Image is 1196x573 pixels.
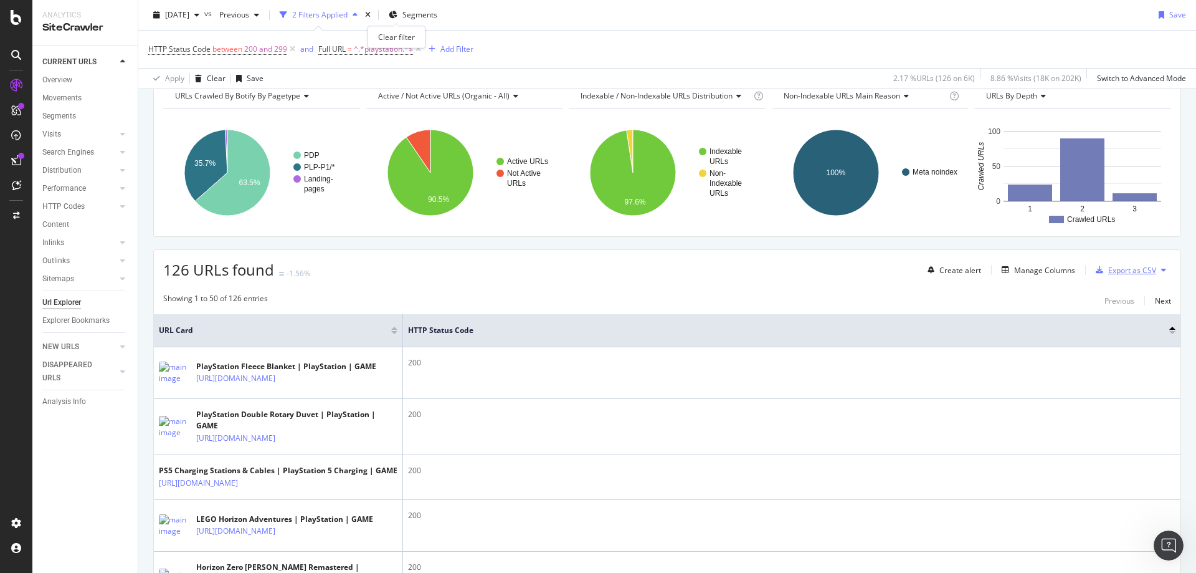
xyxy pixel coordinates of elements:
img: main image [159,514,190,537]
div: 200 [408,562,1175,573]
text: 0 [997,197,1001,206]
div: Clear [207,73,225,84]
div: Analytics [42,10,128,21]
div: 2 Filters Applied [292,9,348,20]
div: HTTP Codes [42,200,85,213]
img: Equal [279,272,284,276]
span: between [212,44,242,54]
div: NEW URLS [42,340,79,354]
div: DISAPPEARED URLS [42,359,105,385]
button: Previous [214,5,264,25]
div: Export as CSV [1108,265,1156,276]
a: Analysis Info [42,395,129,408]
div: Manage Columns [1014,265,1075,276]
text: 35.7% [194,159,216,168]
button: Clear [190,69,225,89]
span: = [348,44,352,54]
span: 2025 Sep. 22nd [165,9,189,20]
text: Landing- [304,175,333,183]
a: Movements [42,92,129,105]
div: Showing 1 to 50 of 126 entries [163,293,268,308]
a: Inlinks [42,236,116,249]
a: NEW URLS [42,340,116,354]
div: Overview [42,74,72,87]
text: 2 [1081,205,1085,213]
svg: A chart. [569,118,764,227]
text: Meta noindex [913,168,957,176]
button: Switch to Advanced Mode [1092,69,1186,89]
div: Create alert [939,265,981,276]
div: 8.86 % Visits ( 18K on 202K ) [990,73,1081,84]
a: Content [42,218,129,231]
span: HTTP Status Code [408,325,1151,336]
h4: URLs Crawled By Botify By pagetype [173,86,349,106]
button: Next [1155,293,1171,308]
text: Active URLs [507,157,548,166]
div: Clear filter [368,26,425,48]
a: Explorer Bookmarks [42,314,129,327]
div: Url Explorer [42,296,81,309]
text: 100% [826,168,845,177]
div: Inlinks [42,236,64,249]
text: 63.5% [239,178,260,187]
button: Save [231,69,263,89]
text: 1 [1028,205,1033,213]
div: Content [42,218,69,231]
a: Segments [42,110,129,123]
button: Previous [1104,293,1134,308]
span: Segments [402,9,437,20]
div: Distribution [42,164,82,177]
div: PlayStation Double Rotary Duvet | PlayStation | GAME [196,409,397,431]
div: 200 [408,465,1175,476]
a: [URL][DOMAIN_NAME] [159,477,238,489]
a: Distribution [42,164,116,177]
text: 100 [988,127,1000,136]
a: [URL][DOMAIN_NAME] [196,525,275,537]
div: -1.56% [287,268,310,279]
button: Apply [148,69,184,89]
span: 200 and 299 [244,41,287,58]
text: pages [304,185,325,193]
span: Non-Indexable URLs Main Reason [784,90,900,101]
button: Export as CSV [1091,260,1156,280]
div: Switch to Advanced Mode [1097,73,1186,84]
button: [DATE] [148,5,204,25]
text: Non- [710,169,726,178]
a: [URL][DOMAIN_NAME] [196,432,275,445]
img: main image [159,362,190,384]
h4: Non-Indexable URLs Main Reason [781,86,947,106]
div: Visits [42,128,61,141]
text: Not Active [507,169,541,178]
span: HTTP Status Code [148,44,211,54]
button: 2 Filters Applied [275,5,363,25]
div: 2.17 % URLs ( 126 on 6K ) [893,73,975,84]
div: Analysis Info [42,395,86,408]
button: Segments [384,5,442,25]
span: 126 URLs found [163,259,274,280]
button: Manage Columns [997,262,1075,277]
span: ^.*playstation.*$ [354,41,413,58]
div: 200 [408,510,1175,521]
div: Next [1155,296,1171,306]
a: Overview [42,74,129,87]
svg: A chart. [974,118,1171,227]
div: Segments [42,110,76,123]
div: CURRENT URLS [42,55,97,69]
span: URLs Crawled By Botify By pagetype [175,90,300,101]
a: Performance [42,182,116,195]
text: URLs [710,157,728,166]
div: Apply [165,73,184,84]
div: Outlinks [42,254,70,267]
button: and [300,43,313,55]
span: Previous [214,9,249,20]
span: Indexable / Non-Indexable URLs distribution [581,90,733,101]
a: Url Explorer [42,296,129,309]
div: SiteCrawler [42,21,128,35]
iframe: Intercom live chat [1154,531,1184,561]
svg: A chart. [366,118,561,227]
h4: URLs by Depth [984,86,1160,106]
div: Save [1169,9,1186,20]
div: A chart. [772,118,967,227]
a: Search Engines [42,146,116,159]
